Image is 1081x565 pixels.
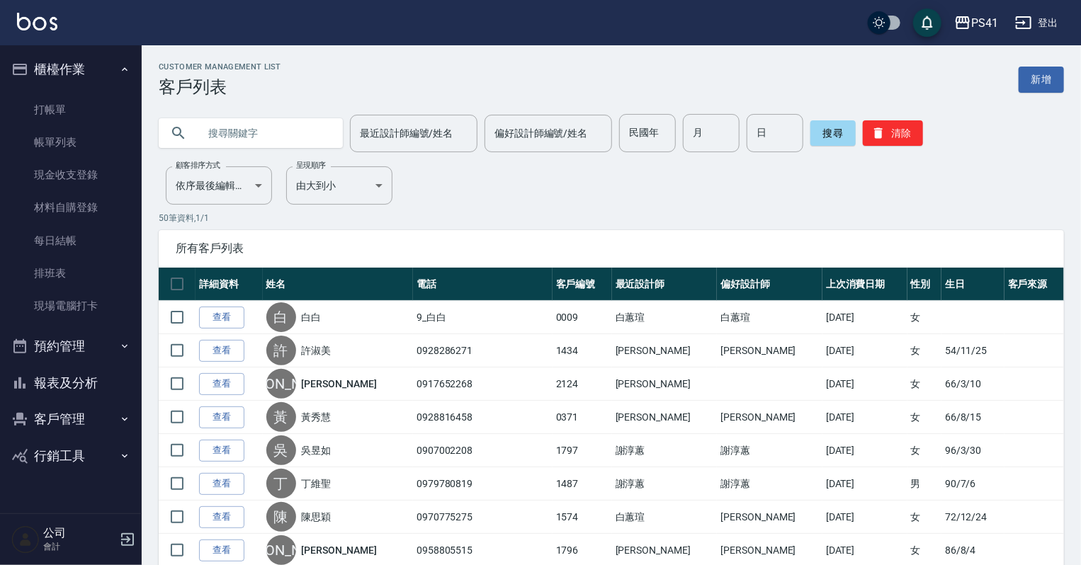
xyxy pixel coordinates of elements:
td: [DATE] [822,367,907,401]
td: [PERSON_NAME] [717,401,822,434]
a: 丁維聖 [302,476,332,491]
td: 謝淳蕙 [717,467,822,501]
div: [PERSON_NAME] [266,369,296,399]
div: 陳 [266,502,296,532]
td: 女 [907,301,941,334]
a: 許淑美 [302,343,332,358]
td: [DATE] [822,401,907,434]
td: 1434 [553,334,612,367]
td: 0928286271 [413,334,553,367]
div: 白 [266,302,296,332]
td: 9_白白 [413,301,553,334]
a: 陳思穎 [302,510,332,524]
th: 上次消費日期 [822,268,907,301]
a: 吳昱如 [302,443,332,457]
td: [DATE] [822,334,907,367]
button: 櫃檯作業 [6,51,136,88]
button: PS41 [949,8,1004,38]
td: 1574 [553,501,612,534]
th: 最近設計師 [612,268,718,301]
a: 帳單列表 [6,126,136,159]
th: 性別 [907,268,941,301]
p: 50 筆資料, 1 / 1 [159,212,1064,224]
a: 每日結帳 [6,224,136,257]
img: Person [11,525,40,554]
th: 詳細資料 [196,268,263,301]
button: 清除 [863,120,923,146]
th: 偏好設計師 [717,268,822,301]
h2: Customer Management List [159,62,281,72]
td: [DATE] [822,467,907,501]
a: 查看 [199,540,244,561]
a: 黃秀慧 [302,410,332,424]
td: 謝淳蕙 [612,434,718,467]
td: 66/3/10 [941,367,1004,401]
button: 預約管理 [6,328,136,365]
div: [PERSON_NAME] [266,535,296,565]
td: 白蕙瑄 [717,301,822,334]
a: 查看 [199,340,244,362]
a: 排班表 [6,257,136,290]
th: 姓名 [263,268,413,301]
h5: 公司 [43,526,115,540]
td: [PERSON_NAME] [717,501,822,534]
a: 打帳單 [6,93,136,126]
a: 查看 [199,373,244,395]
td: [DATE] [822,434,907,467]
button: 搜尋 [810,120,856,146]
th: 生日 [941,268,1004,301]
td: 女 [907,434,941,467]
div: 黃 [266,402,296,432]
a: 查看 [199,307,244,329]
td: 66/8/15 [941,401,1004,434]
td: 女 [907,501,941,534]
td: [PERSON_NAME] [717,334,822,367]
td: 白蕙瑄 [612,501,718,534]
span: 所有客戶列表 [176,241,1047,256]
td: [DATE] [822,301,907,334]
a: 現場電腦打卡 [6,290,136,322]
button: 客戶管理 [6,401,136,438]
label: 顧客排序方式 [176,160,220,171]
td: 1797 [553,434,612,467]
td: [PERSON_NAME] [612,367,718,401]
input: 搜尋關鍵字 [198,114,332,152]
a: 現金收支登錄 [6,159,136,191]
a: 查看 [199,440,244,462]
th: 客戶來源 [1004,268,1064,301]
td: [PERSON_NAME] [612,334,718,367]
td: 0979780819 [413,467,553,501]
th: 客戶編號 [553,268,612,301]
a: 材料自購登錄 [6,191,136,224]
div: PS41 [971,14,998,32]
td: 96/3/30 [941,434,1004,467]
td: 0371 [553,401,612,434]
a: [PERSON_NAME] [302,543,377,557]
td: 女 [907,334,941,367]
td: 0917652268 [413,367,553,401]
label: 呈現順序 [296,160,326,171]
h3: 客戶列表 [159,77,281,97]
td: 謝淳蕙 [612,467,718,501]
td: 男 [907,467,941,501]
td: 72/12/24 [941,501,1004,534]
div: 丁 [266,469,296,498]
td: 0907002208 [413,434,553,467]
button: 行銷工具 [6,438,136,474]
a: 查看 [199,406,244,428]
td: 0970775275 [413,501,553,534]
td: 0009 [553,301,612,334]
td: [PERSON_NAME] [612,401,718,434]
a: 白白 [302,310,322,324]
a: 查看 [199,506,244,528]
td: 0928816458 [413,401,553,434]
a: 查看 [199,473,244,495]
p: 會計 [43,540,115,553]
img: Logo [17,13,57,30]
td: 女 [907,401,941,434]
a: [PERSON_NAME] [302,377,377,391]
td: 女 [907,367,941,401]
td: 2124 [553,367,612,401]
td: 白蕙瑄 [612,301,718,334]
div: 依序最後編輯時間 [166,166,272,205]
